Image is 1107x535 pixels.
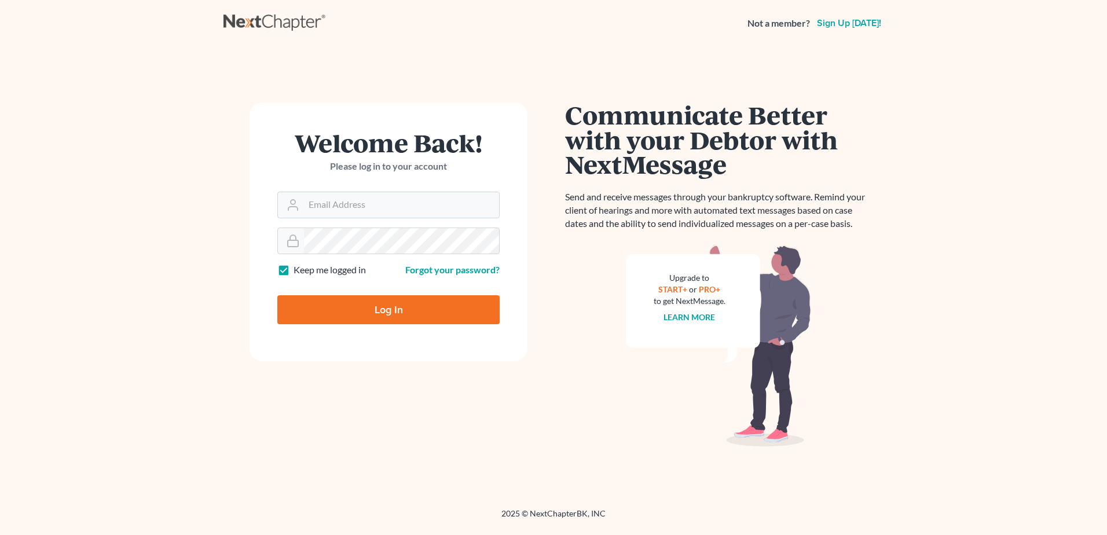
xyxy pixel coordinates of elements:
[659,284,688,294] a: START+
[747,17,810,30] strong: Not a member?
[565,190,872,230] p: Send and receive messages through your bankruptcy software. Remind your client of hearings and mo...
[626,244,811,447] img: nextmessage_bg-59042aed3d76b12b5cd301f8e5b87938c9018125f34e5fa2b7a6b67550977c72.svg
[294,263,366,277] label: Keep me logged in
[699,284,721,294] a: PRO+
[664,312,716,322] a: Learn more
[815,19,884,28] a: Sign up [DATE]!
[405,264,500,275] a: Forgot your password?
[565,102,872,177] h1: Communicate Better with your Debtor with NextMessage
[690,284,698,294] span: or
[277,160,500,173] p: Please log in to your account
[277,130,500,155] h1: Welcome Back!
[654,272,725,284] div: Upgrade to
[304,192,499,218] input: Email Address
[654,295,725,307] div: to get NextMessage.
[223,508,884,529] div: 2025 © NextChapterBK, INC
[277,295,500,324] input: Log In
